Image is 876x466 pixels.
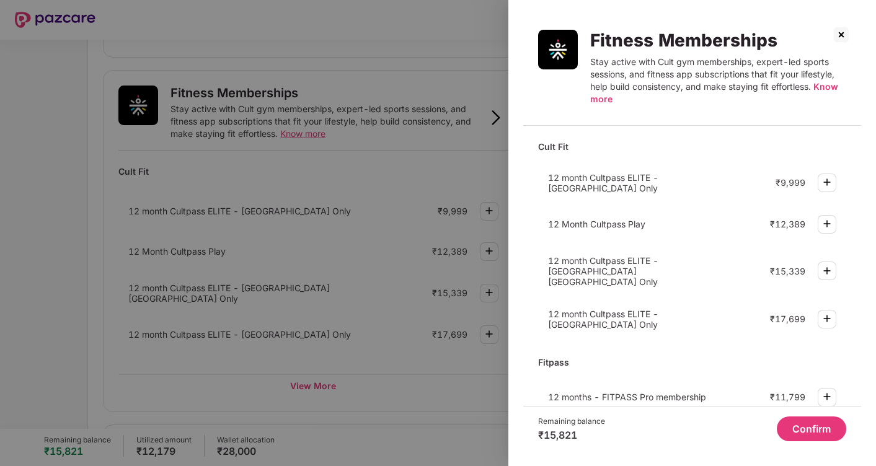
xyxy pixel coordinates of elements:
span: 12 Month Cultpass Play [548,219,645,229]
img: svg+xml;base64,PHN2ZyBpZD0iUGx1cy0zMngzMiIgeG1sbnM9Imh0dHA6Ly93d3cudzMub3JnLzIwMDAvc3ZnIiB3aWR0aD... [820,263,834,278]
div: Stay active with Cult gym memberships, expert-led sports sessions, and fitness app subscriptions ... [590,56,846,105]
span: 12 month Cultpass ELITE - [GEOGRAPHIC_DATA] [GEOGRAPHIC_DATA] Only [548,255,658,287]
img: Fitness Memberships [538,30,578,69]
div: Remaining balance [538,416,605,426]
div: Cult Fit [538,136,846,157]
div: ₹9,999 [776,177,805,188]
img: svg+xml;base64,PHN2ZyBpZD0iUGx1cy0zMngzMiIgeG1sbnM9Imh0dHA6Ly93d3cudzMub3JnLzIwMDAvc3ZnIiB3aWR0aD... [820,216,834,231]
div: Fitness Memberships [590,30,846,51]
button: Confirm [777,416,846,441]
span: 12 month Cultpass ELITE - [GEOGRAPHIC_DATA] Only [548,309,658,330]
span: 12 month Cultpass ELITE - [GEOGRAPHIC_DATA] Only [548,172,658,193]
div: Fitpass [538,351,846,373]
span: 12 months - FITPASS Pro membership [548,392,706,402]
div: ₹12,389 [770,219,805,229]
div: ₹11,799 [770,392,805,402]
div: ₹15,339 [770,266,805,276]
img: svg+xml;base64,PHN2ZyBpZD0iUGx1cy0zMngzMiIgeG1sbnM9Imh0dHA6Ly93d3cudzMub3JnLzIwMDAvc3ZnIiB3aWR0aD... [820,175,834,190]
div: ₹17,699 [770,314,805,324]
img: svg+xml;base64,PHN2ZyBpZD0iUGx1cy0zMngzMiIgeG1sbnM9Imh0dHA6Ly93d3cudzMub3JnLzIwMDAvc3ZnIiB3aWR0aD... [820,389,834,404]
img: svg+xml;base64,PHN2ZyBpZD0iQ3Jvc3MtMzJ4MzIiIHhtbG5zPSJodHRwOi8vd3d3LnczLm9yZy8yMDAwL3N2ZyIgd2lkdG... [831,25,851,45]
div: ₹15,821 [538,429,605,441]
img: svg+xml;base64,PHN2ZyBpZD0iUGx1cy0zMngzMiIgeG1sbnM9Imh0dHA6Ly93d3cudzMub3JnLzIwMDAvc3ZnIiB3aWR0aD... [820,311,834,326]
